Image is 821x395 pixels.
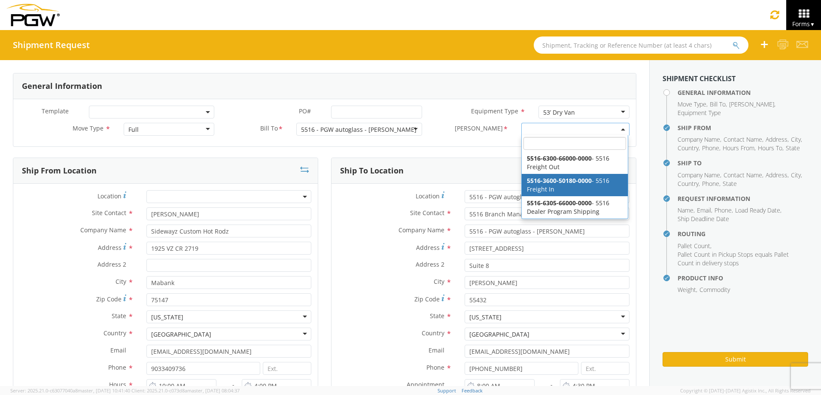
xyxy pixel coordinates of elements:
[187,387,240,394] span: master, [DATE] 08:04:37
[791,135,801,143] span: City
[678,215,729,223] span: Ship Deadline Date
[678,171,721,179] li: ,
[791,171,801,179] span: City
[462,387,483,394] a: Feedback
[678,275,808,281] h4: Product Info
[723,179,737,188] span: State
[550,380,553,389] span: -
[527,199,592,207] span: 5516-6305-66000-0000
[398,226,444,234] span: Company Name
[678,286,697,294] li: ,
[663,74,736,83] strong: Shipment Checklist
[678,242,710,250] span: Pallet Count
[678,250,789,267] span: Pallet Count in Pickup Stops equals Pallet Count in delivery stops
[678,242,712,250] li: ,
[416,243,440,252] span: Address
[678,89,808,96] h4: General Information
[543,108,575,117] div: 53’ Dry Van
[678,100,706,108] span: Move Type
[697,206,711,214] span: Email
[702,144,719,152] span: Phone
[791,171,802,179] li: ,
[710,100,726,108] span: Bill To
[715,206,732,214] span: Phone
[109,380,126,389] span: Hours
[678,231,808,237] h4: Routing
[527,154,609,171] span: - 5516 Freight Out
[758,144,782,152] span: Hours To
[710,100,727,109] li: ,
[678,144,700,152] li: ,
[724,135,763,144] li: ,
[340,167,404,175] h3: Ship To Location
[702,179,721,188] li: ,
[422,329,444,337] span: Country
[791,135,802,144] li: ,
[715,206,733,215] li: ,
[663,352,808,367] button: Submit
[429,346,444,354] span: Email
[410,209,444,217] span: Site Contact
[678,135,721,144] li: ,
[766,135,789,144] li: ,
[10,387,130,394] span: Server: 2025.21.0-c63077040a8
[97,192,122,200] span: Location
[416,192,440,200] span: Location
[680,387,811,394] span: Copyright © [DATE]-[DATE] Agistix Inc., All Rights Reserved
[678,195,808,202] h4: Request Information
[110,346,126,354] span: Email
[455,124,503,134] span: Bill Code
[678,206,695,215] li: ,
[426,363,444,371] span: Phone
[766,171,788,179] span: Address
[131,387,240,394] span: Client: 2025.21.0-c073d8a
[678,100,708,109] li: ,
[416,260,444,268] span: Address 2
[527,176,609,193] span: - 5516 Freight In
[430,312,444,320] span: State
[702,179,719,188] span: Phone
[729,100,774,108] span: [PERSON_NAME]
[678,160,808,166] h4: Ship To
[414,295,440,303] span: Zip Code
[723,144,754,152] span: Hours From
[6,4,60,26] img: pgw-form-logo-1aaa8060b1cc70fad034.png
[128,125,139,134] div: Full
[581,362,629,375] input: Ext.
[260,124,278,134] span: Bill To
[678,125,808,131] h4: Ship From
[151,313,183,322] div: [US_STATE]
[469,330,529,339] div: [GEOGRAPHIC_DATA]
[469,313,502,322] div: [US_STATE]
[103,329,126,337] span: Country
[471,107,518,115] span: Equipment Type
[438,387,456,394] a: Support
[678,135,720,143] span: Company Name
[735,206,780,214] span: Load Ready Date
[786,144,800,152] span: State
[469,193,625,201] span: 5516 - PGW autoglass - Fridley
[527,199,609,216] span: - 5516 Dealer Program Shipping
[301,125,417,134] div: 5516 - PGW autoglass - [PERSON_NAME]
[80,226,126,234] span: Company Name
[810,21,815,28] span: ▼
[527,176,592,185] span: 5516-3600-50180-0000
[232,380,234,389] span: -
[697,206,712,215] li: ,
[724,171,763,179] li: ,
[678,179,700,188] li: ,
[116,277,126,286] span: City
[699,286,730,294] span: Commodity
[434,277,444,286] span: City
[678,144,699,152] span: Country
[22,82,102,91] h3: General Information
[678,206,693,214] span: Name
[735,206,781,215] li: ,
[534,36,748,54] input: Shipment, Tracking or Reference Number (at least 4 chars)
[78,387,130,394] span: master, [DATE] 10:41:40
[758,144,784,152] li: ,
[678,286,696,294] span: Weight
[407,380,444,389] span: Appointment
[96,295,122,303] span: Zip Code
[42,107,69,115] span: Template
